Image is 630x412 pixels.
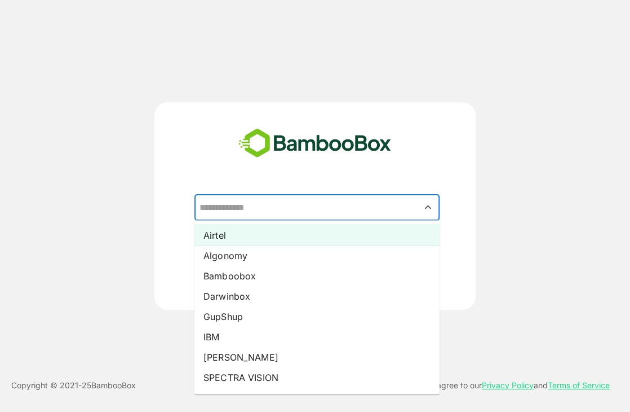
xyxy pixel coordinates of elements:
button: Close [420,200,436,215]
li: SPECTRA VISION [194,367,440,387]
li: Bamboobox [194,265,440,286]
a: Terms of Service [548,380,610,390]
li: Darwinbox [194,286,440,306]
li: Airtel [194,225,440,245]
li: IBM [194,326,440,347]
li: [PERSON_NAME] [194,347,440,367]
p: Copyright © 2021- 25 BambooBox [11,379,136,392]
a: Privacy Policy [482,380,534,390]
li: Algonomy [194,245,440,265]
img: bamboobox [232,125,397,162]
li: GupShup [194,306,440,326]
li: VantageCircle [194,387,440,407]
